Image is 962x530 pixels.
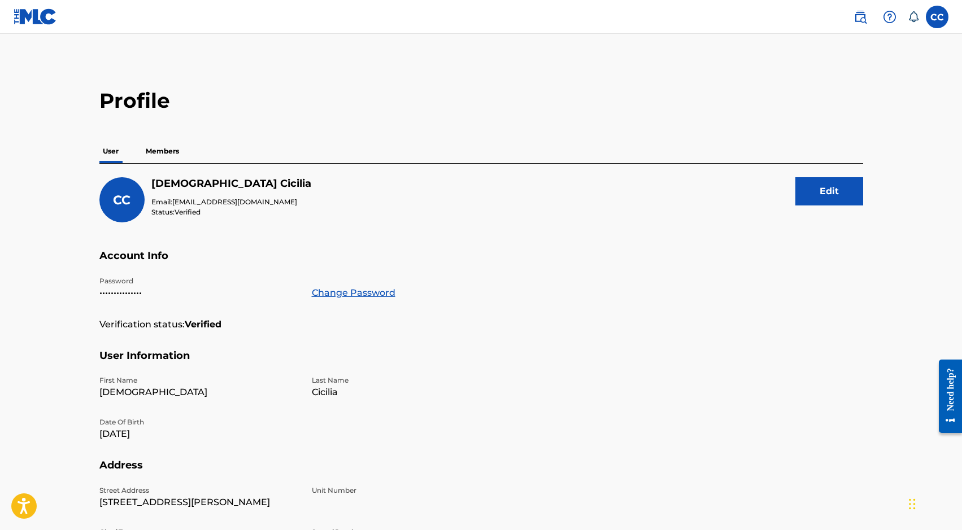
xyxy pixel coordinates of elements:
[172,198,297,206] span: [EMAIL_ADDRESS][DOMAIN_NAME]
[908,11,919,23] div: Notifications
[99,496,298,509] p: [STREET_ADDRESS][PERSON_NAME]
[99,276,298,286] p: Password
[151,177,311,190] h5: Christian Cicilia
[99,417,298,427] p: Date Of Birth
[99,386,298,399] p: [DEMOGRAPHIC_DATA]
[909,487,916,521] div: Drag
[99,286,298,300] p: •••••••••••••••
[312,485,511,496] p: Unit Number
[99,318,185,331] p: Verification status:
[849,6,872,28] a: Public Search
[151,197,311,207] p: Email:
[99,485,298,496] p: Street Address
[113,192,130,208] span: CC
[906,476,962,530] iframe: Chat Widget
[795,177,863,205] button: Edit
[99,249,863,276] h5: Account Info
[883,10,896,24] img: help
[930,351,962,442] iframe: Resource Center
[99,139,122,163] p: User
[312,386,511,399] p: Cicilia
[185,318,221,331] strong: Verified
[142,139,182,163] p: Members
[151,207,311,217] p: Status:
[854,10,867,24] img: search
[175,208,201,216] span: Verified
[878,6,901,28] div: Help
[99,375,298,386] p: First Name
[99,349,863,376] h5: User Information
[99,427,298,441] p: [DATE]
[312,286,395,300] a: Change Password
[99,459,863,485] h5: Address
[312,375,511,386] p: Last Name
[14,8,57,25] img: MLC Logo
[926,6,948,28] div: User Menu
[99,88,863,113] h2: Profile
